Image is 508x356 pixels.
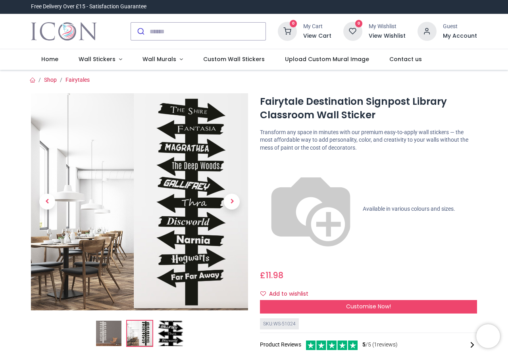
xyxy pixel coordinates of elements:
[79,55,115,63] span: Wall Stickers
[290,20,297,27] sup: 0
[343,28,362,34] a: 0
[39,194,55,210] span: Previous
[41,55,58,63] span: Home
[443,23,477,31] div: Guest
[278,28,297,34] a: 0
[31,126,63,278] a: Previous
[260,287,315,301] button: Add to wishlistAdd to wishlist
[131,23,150,40] button: Submit
[65,77,90,83] a: Fairytales
[369,23,406,31] div: My Wishlist
[260,158,362,260] img: color-wheel.png
[96,321,121,346] img: Fairytale Destination Signpost Library Classroom Wall Sticker
[203,55,265,63] span: Custom Wall Stickers
[363,205,455,212] span: Available in various colours and sizes.
[389,55,422,63] span: Contact us
[260,339,477,350] div: Product Reviews
[362,341,366,348] span: 5
[158,321,183,346] img: WS-51024-03
[260,129,477,152] p: Transform any space in minutes with our premium easy-to-apply wall stickers — the most affordable...
[303,23,331,31] div: My Cart
[369,32,406,40] a: View Wishlist
[355,20,363,27] sup: 0
[362,341,398,349] span: /5 ( 1 reviews)
[310,3,477,11] iframe: Customer reviews powered by Trustpilot
[224,194,240,210] span: Next
[69,49,133,70] a: Wall Stickers
[260,95,477,122] h1: Fairytale Destination Signpost Library Classroom Wall Sticker
[127,321,152,346] img: WS-51024-02
[142,55,176,63] span: Wall Murals
[31,3,146,11] div: Free Delivery Over £15 - Satisfaction Guarantee
[476,324,500,348] iframe: Brevo live chat
[31,93,248,310] img: WS-51024-02
[443,32,477,40] a: My Account
[266,269,283,281] span: 11.98
[346,302,391,310] span: Customise Now!
[260,318,299,330] div: SKU: WS-51024
[132,49,193,70] a: Wall Murals
[31,20,96,42] a: Logo of Icon Wall Stickers
[44,77,57,83] a: Shop
[31,20,96,42] img: Icon Wall Stickers
[260,269,283,281] span: £
[285,55,369,63] span: Upload Custom Mural Image
[216,126,248,278] a: Next
[303,32,331,40] a: View Cart
[260,291,266,296] i: Add to wishlist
